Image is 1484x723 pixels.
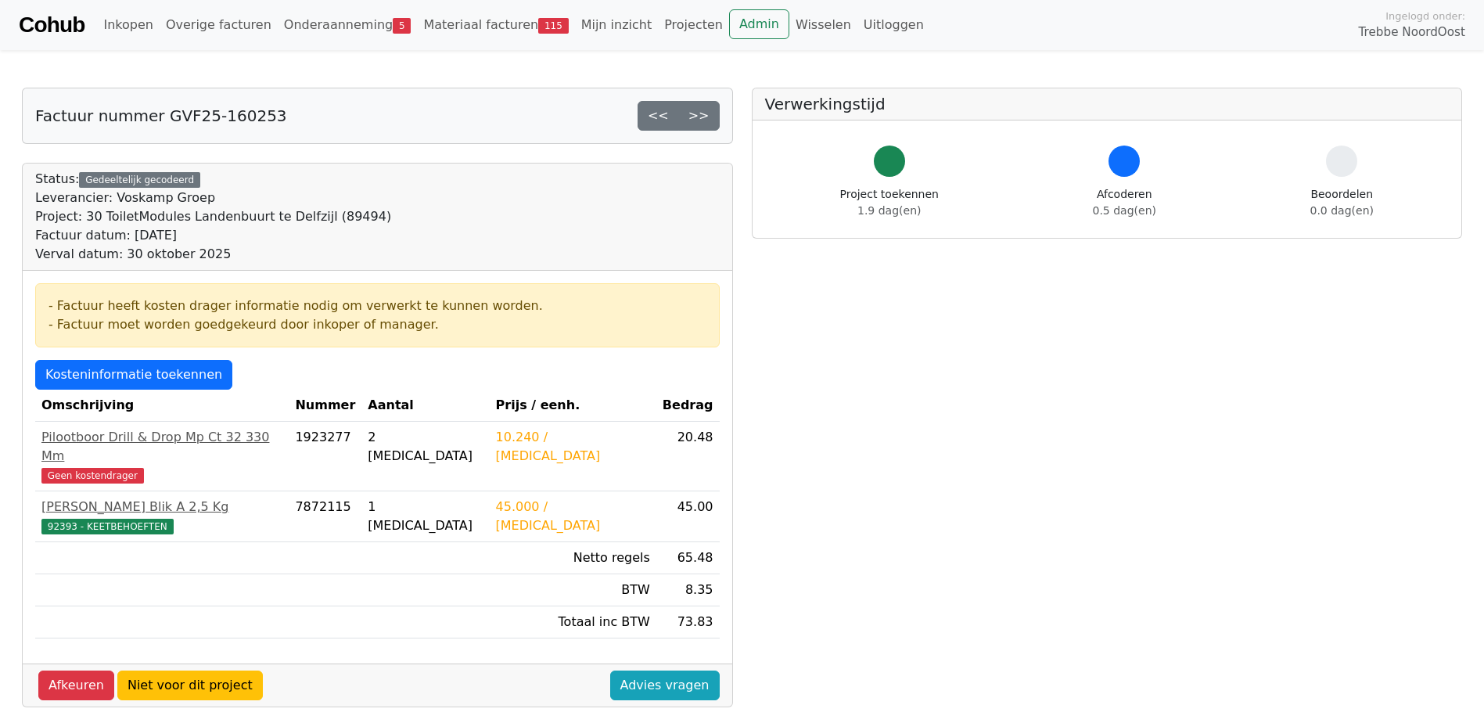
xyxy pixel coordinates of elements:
[656,606,720,638] td: 73.83
[1310,204,1374,217] span: 0.0 dag(en)
[1385,9,1465,23] span: Ingelogd onder:
[41,428,282,466] div: Pilootboor Drill & Drop Mp Ct 32 330 Mm
[1310,186,1374,219] div: Beoordelen
[97,9,159,41] a: Inkopen
[38,671,114,700] a: Afkeuren
[35,170,391,264] div: Status:
[729,9,789,39] a: Admin
[35,207,391,226] div: Project: 30 ToiletModules Landenbuurt te Delfzijl (89494)
[857,204,921,217] span: 1.9 dag(en)
[289,422,361,491] td: 1923277
[765,95,1450,113] h5: Verwerkingstijd
[49,297,706,315] div: - Factuur heeft kosten drager informatie nodig om verwerkt te kunnen worden.
[41,498,282,516] div: [PERSON_NAME] Blik A 2,5 Kg
[35,189,391,207] div: Leverancier: Voskamp Groep
[840,186,939,219] div: Project toekennen
[1093,186,1156,219] div: Afcoderen
[857,9,930,41] a: Uitloggen
[35,106,287,125] h5: Factuur nummer GVF25-160253
[656,574,720,606] td: 8.35
[41,428,282,484] a: Pilootboor Drill & Drop Mp Ct 32 330 MmGeen kostendrager
[496,428,650,466] div: 10.240 / [MEDICAL_DATA]
[289,390,361,422] th: Nummer
[19,6,84,44] a: Cohub
[496,498,650,535] div: 45.000 / [MEDICAL_DATA]
[656,542,720,574] td: 65.48
[35,360,232,390] a: Kosteninformatie toekennen
[575,9,659,41] a: Mijn inzicht
[35,245,391,264] div: Verval datum: 30 oktober 2025
[490,390,656,422] th: Prijs / eenh.
[490,542,656,574] td: Netto regels
[278,9,418,41] a: Onderaanneming5
[656,422,720,491] td: 20.48
[656,491,720,542] td: 45.00
[35,390,289,422] th: Omschrijving
[393,18,411,34] span: 5
[361,390,489,422] th: Aantal
[117,671,263,700] a: Niet voor dit project
[35,226,391,245] div: Factuur datum: [DATE]
[789,9,857,41] a: Wisselen
[41,498,282,535] a: [PERSON_NAME] Blik A 2,5 Kg92393 - KEETBEHOEFTEN
[289,491,361,542] td: 7872115
[79,172,200,188] div: Gedeeltelijk gecodeerd
[638,101,679,131] a: <<
[538,18,569,34] span: 115
[656,390,720,422] th: Bedrag
[368,498,483,535] div: 1 [MEDICAL_DATA]
[1093,204,1156,217] span: 0.5 dag(en)
[41,468,144,484] span: Geen kostendrager
[417,9,574,41] a: Materiaal facturen115
[368,428,483,466] div: 2 [MEDICAL_DATA]
[490,574,656,606] td: BTW
[1359,23,1465,41] span: Trebbe NoordOost
[49,315,706,334] div: - Factuur moet worden goedgekeurd door inkoper of manager.
[658,9,729,41] a: Projecten
[41,519,174,534] span: 92393 - KEETBEHOEFTEN
[490,606,656,638] td: Totaal inc BTW
[678,101,720,131] a: >>
[160,9,278,41] a: Overige facturen
[610,671,720,700] a: Advies vragen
